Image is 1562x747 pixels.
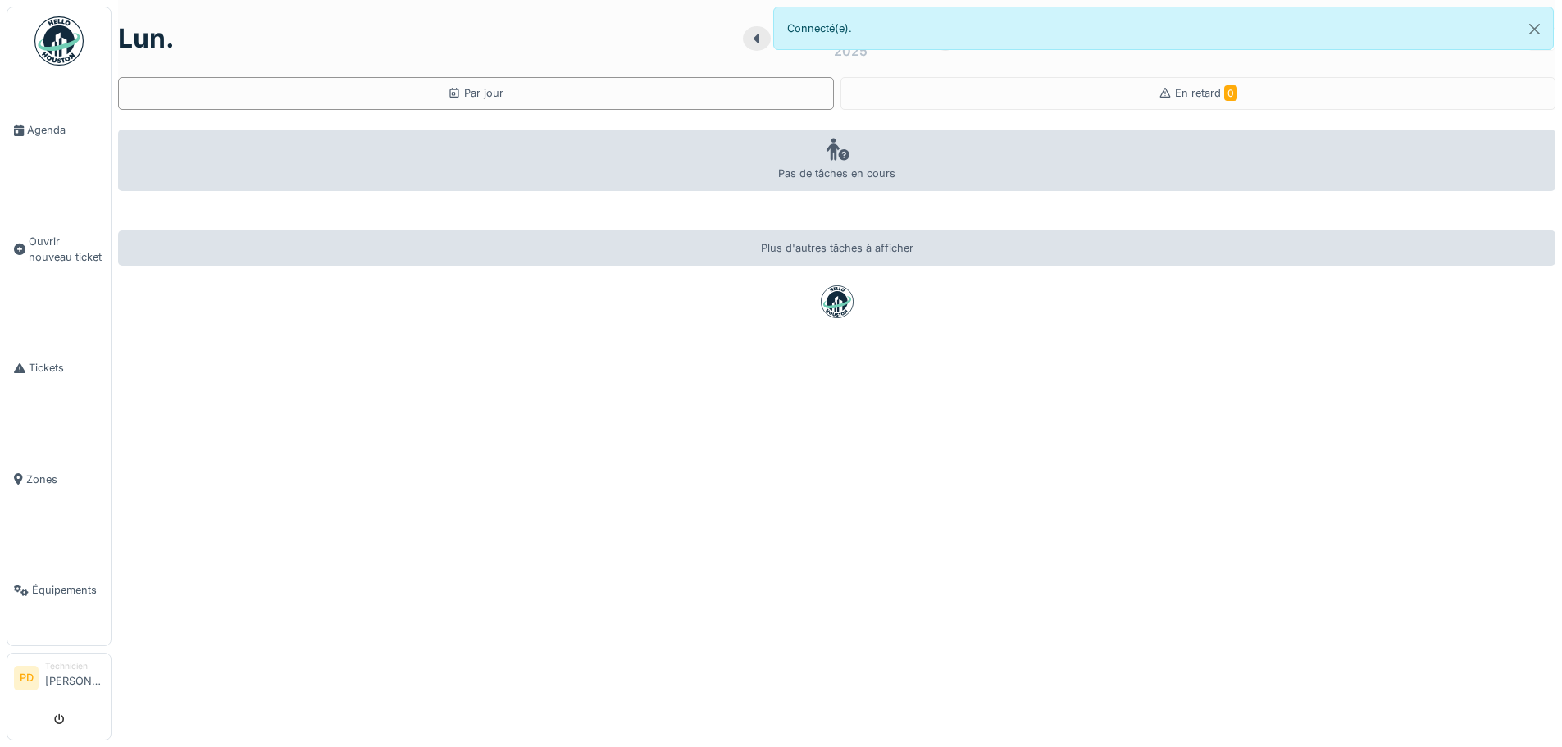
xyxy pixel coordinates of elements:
[26,471,104,487] span: Zones
[1224,85,1237,101] span: 0
[14,660,104,699] a: PD Technicien[PERSON_NAME]
[14,666,39,690] li: PD
[32,582,104,598] span: Équipements
[7,535,111,645] a: Équipements
[118,23,175,54] h1: lun.
[118,130,1555,191] div: Pas de tâches en cours
[29,360,104,376] span: Tickets
[7,185,111,312] a: Ouvrir nouveau ticket
[821,285,854,318] img: badge-BVDL4wpA.svg
[1516,7,1553,51] button: Close
[1175,87,1237,99] span: En retard
[45,660,104,672] div: Technicien
[27,122,104,138] span: Agenda
[7,75,111,185] a: Agenda
[29,234,104,265] span: Ouvrir nouveau ticket
[834,41,868,61] div: 2025
[118,230,1555,266] div: Plus d'autres tâches à afficher
[448,85,503,101] div: Par jour
[7,312,111,423] a: Tickets
[773,7,1555,50] div: Connecté(e).
[45,660,104,695] li: [PERSON_NAME]
[7,423,111,534] a: Zones
[34,16,84,66] img: Badge_color-CXgf-gQk.svg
